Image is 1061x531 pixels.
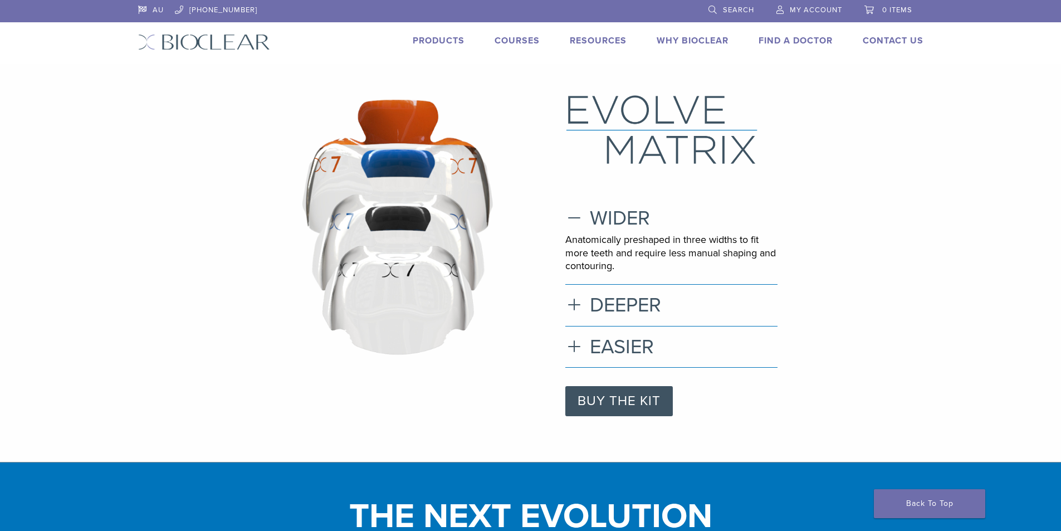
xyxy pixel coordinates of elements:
[565,293,778,317] h3: DEEPER
[790,6,842,14] span: My Account
[565,386,673,416] a: BUY THE KIT
[874,489,985,518] a: Back To Top
[657,35,728,46] a: Why Bioclear
[413,35,465,46] a: Products
[565,335,778,359] h3: EASIER
[570,35,627,46] a: Resources
[759,35,833,46] a: Find A Doctor
[723,6,754,14] span: Search
[863,35,923,46] a: Contact Us
[138,34,270,50] img: Bioclear
[565,233,778,272] p: Anatomically preshaped in three widths to fit more teeth and require less manual shaping and cont...
[130,503,932,530] h1: THE NEXT EVOLUTION
[882,6,912,14] span: 0 items
[495,35,540,46] a: Courses
[565,206,778,230] h3: WIDER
